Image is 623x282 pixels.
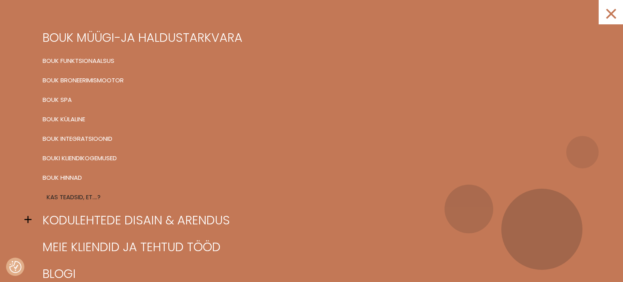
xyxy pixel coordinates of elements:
a: BOUK KÜLALINE [37,110,599,129]
a: BOUKi kliendikogemused [37,149,599,168]
a: Meie kliendid ja tehtud tööd [37,234,599,260]
a: Kas teadsid, et….? [41,187,603,207]
a: Kodulehtede disain & arendus [37,207,599,234]
a: BOUK BRONEERIMISMOOTOR [37,71,599,90]
a: BOUK INTEGRATSIOONID [37,129,599,149]
button: Nõusolekueelistused [9,261,21,273]
a: BOUK müügi-ja haldustarkvara [37,24,599,51]
a: BOUK FUNKTSIONAALSUS [37,51,599,71]
img: Revisit consent button [9,261,21,273]
a: BOUK hinnad [37,168,599,187]
a: BOUK SPA [37,90,599,110]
